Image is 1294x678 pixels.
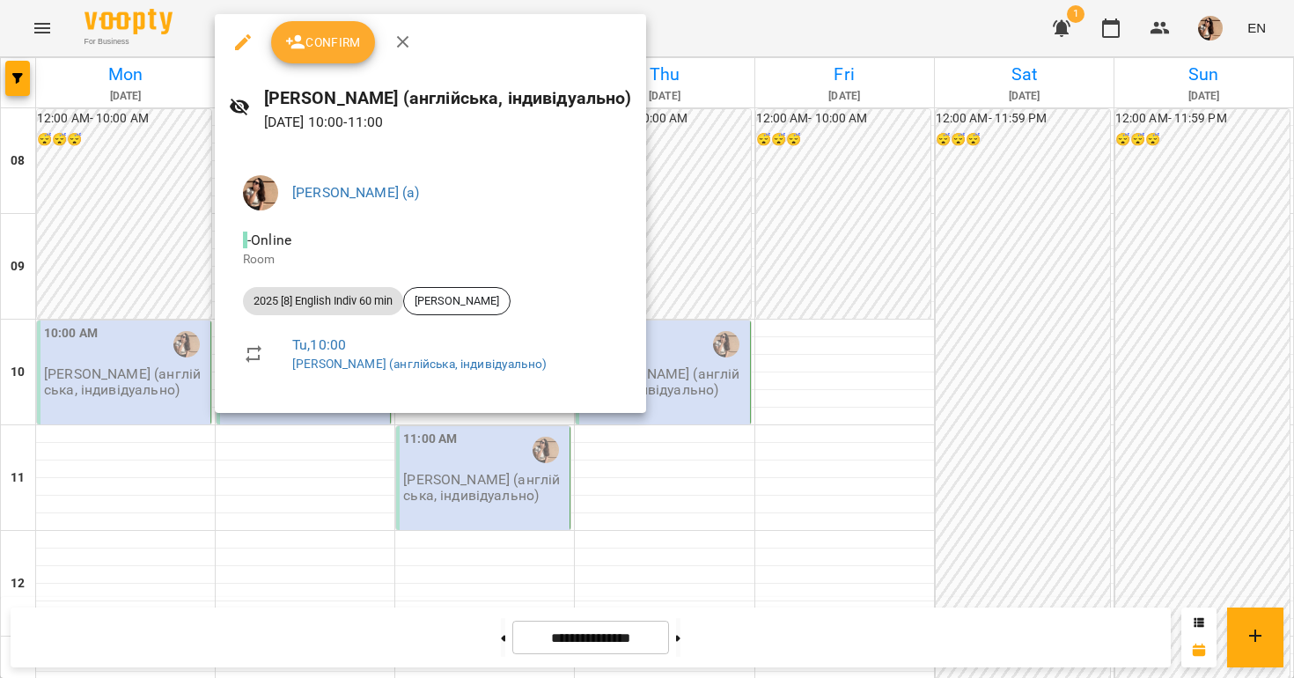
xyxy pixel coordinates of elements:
h6: [PERSON_NAME] (англійська, індивідуально) [264,85,632,112]
span: - Online [243,232,295,248]
span: Confirm [285,32,361,53]
p: Room [243,251,618,269]
a: Tu , 10:00 [292,336,346,353]
img: da26dbd3cedc0bbfae66c9bd16ef366e.jpeg [243,175,278,210]
a: [PERSON_NAME] (а) [292,184,420,201]
div: [PERSON_NAME] [403,287,511,315]
span: [PERSON_NAME] [404,293,510,309]
span: 2025 [8] English Indiv 60 min [243,293,403,309]
button: Confirm [271,21,375,63]
a: [PERSON_NAME] (англійська, індивідуально) [292,357,547,371]
p: [DATE] 10:00 - 11:00 [264,112,632,133]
